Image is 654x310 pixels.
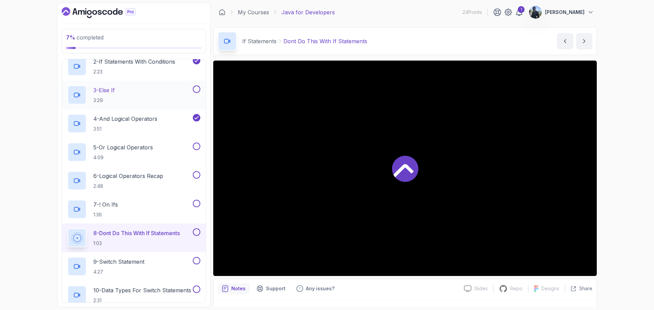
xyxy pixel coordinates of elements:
p: If Statements [242,37,277,45]
p: 2:23 [93,68,175,75]
p: Repo [510,285,523,292]
a: Dashboard [62,7,152,18]
span: 7 % [66,34,75,41]
a: My Courses [238,8,269,16]
button: 4-And Logical Operators3:51 [67,114,200,133]
p: 4:27 [93,268,144,275]
p: 24 Points [463,9,482,16]
button: 2-If Statements With Conditions2:23 [67,57,200,76]
p: 5 - Or Logical Operators [93,143,153,151]
button: 7-! On Ifs1:36 [67,200,200,219]
p: Java for Developers [281,8,335,16]
p: Slides [474,285,488,292]
p: 2 - If Statements With Conditions [93,58,175,66]
p: 8 - Dont Do This With If Statements [93,229,180,237]
p: Share [579,285,592,292]
img: user profile image [529,6,542,19]
button: Share [565,285,592,292]
p: 1:36 [93,211,118,218]
a: 1 [515,8,523,16]
button: Support button [252,283,290,294]
button: 5-Or Logical Operators4:09 [67,143,200,162]
a: Dashboard [219,9,225,16]
button: Feedback button [292,283,339,294]
button: 10-Data Types For Switch Statements2:31 [67,285,200,305]
button: 9-Switch Statement4:27 [67,257,200,276]
div: 1 [518,6,525,13]
p: Dont Do This With If Statements [283,37,367,45]
button: previous content [557,33,573,49]
p: 3:51 [93,126,157,132]
p: 10 - Data Types For Switch Statements [93,286,191,294]
p: 9 - Switch Statement [93,258,144,266]
p: 3 - Else If [93,86,115,94]
p: 7 - ! On Ifs [93,200,118,209]
p: 3:29 [93,97,115,104]
p: [PERSON_NAME] [545,9,585,16]
button: 3-Else If3:29 [67,85,200,104]
p: 6 - Logical Operators Recap [93,172,163,180]
p: Designs [541,285,559,292]
p: Support [266,285,285,292]
button: 8-Dont Do This With If Statements1:03 [67,228,200,247]
button: next content [576,33,592,49]
button: user profile image[PERSON_NAME] [529,5,594,19]
p: Any issues? [306,285,334,292]
p: Notes [231,285,246,292]
p: 4:09 [93,154,153,161]
p: 1:03 [93,240,180,247]
p: 2:31 [93,297,191,304]
p: 2:48 [93,183,163,190]
button: notes button [218,283,250,294]
p: 4 - And Logical Operators [93,115,157,123]
button: 6-Logical Operators Recap2:48 [67,171,200,190]
span: completed [66,34,104,41]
